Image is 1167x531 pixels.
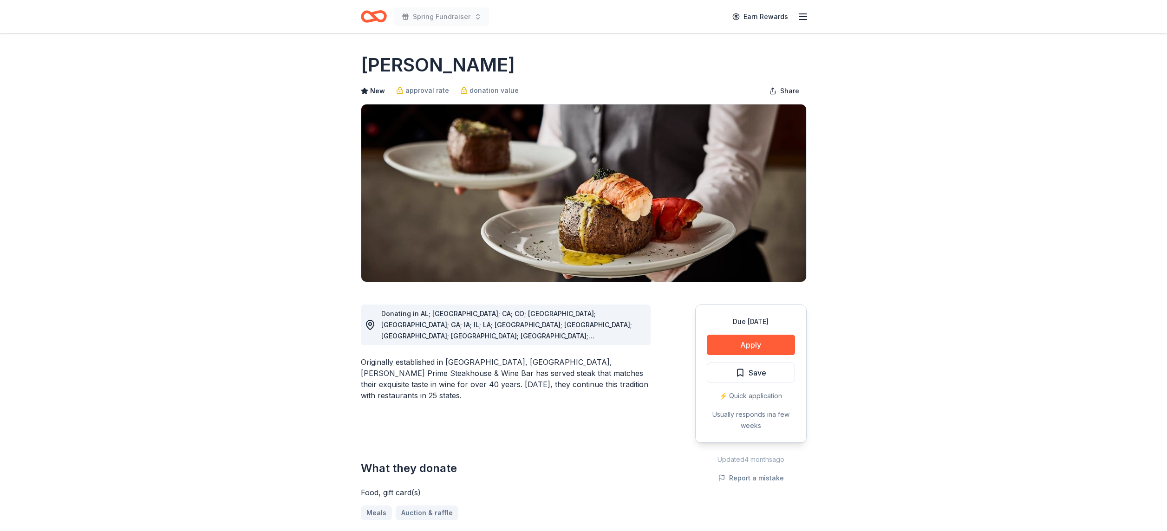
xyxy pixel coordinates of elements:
[361,356,651,401] div: Originally established in [GEOGRAPHIC_DATA], [GEOGRAPHIC_DATA], [PERSON_NAME] Prime Steakhouse & ...
[413,11,470,22] span: Spring Fundraiser
[396,505,458,520] a: Auction & raffle
[718,473,784,484] button: Report a mistake
[370,85,385,97] span: New
[707,409,795,431] div: Usually responds in a few weeks
[695,454,807,465] div: Updated 4 months ago
[361,6,387,27] a: Home
[469,85,519,96] span: donation value
[361,487,651,498] div: Food, gift card(s)
[707,363,795,383] button: Save
[460,85,519,96] a: donation value
[707,335,795,355] button: Apply
[394,7,489,26] button: Spring Fundraiser
[405,85,449,96] span: approval rate
[727,8,794,25] a: Earn Rewards
[381,310,632,373] span: Donating in AL; [GEOGRAPHIC_DATA]; CA; CO; [GEOGRAPHIC_DATA]; [GEOGRAPHIC_DATA]; GA; IA; IL; LA; ...
[361,505,392,520] a: Meals
[780,85,799,97] span: Share
[396,85,449,96] a: approval rate
[749,367,766,379] span: Save
[361,104,806,282] img: Image for Fleming's
[361,461,651,476] h2: What they donate
[762,82,807,100] button: Share
[707,390,795,401] div: ⚡️ Quick application
[707,316,795,327] div: Due [DATE]
[361,52,515,78] h1: [PERSON_NAME]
